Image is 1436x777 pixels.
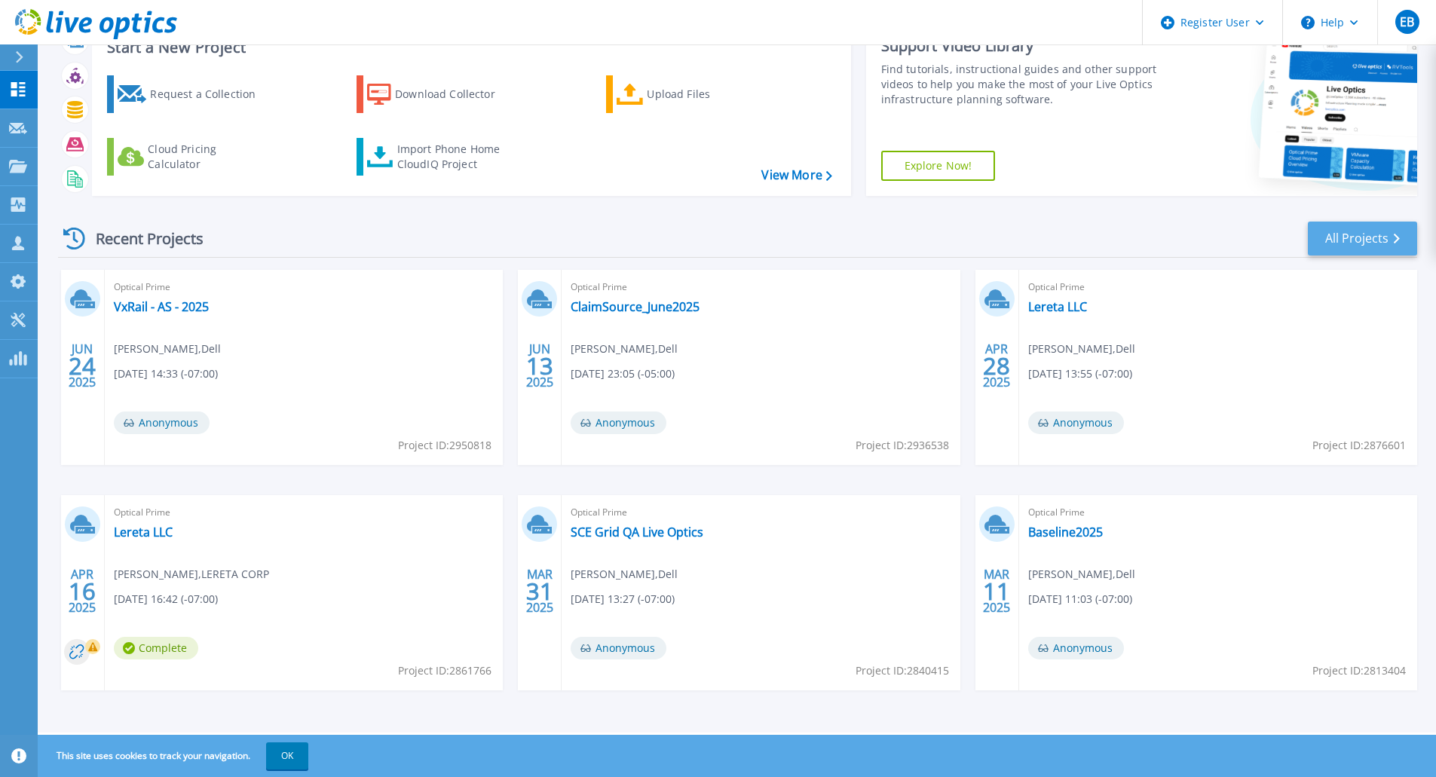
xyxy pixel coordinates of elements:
[1400,16,1414,28] span: EB
[1312,662,1406,679] span: Project ID: 2813404
[150,79,271,109] div: Request a Collection
[395,79,516,109] div: Download Collector
[114,637,198,659] span: Complete
[68,564,96,619] div: APR 2025
[761,168,831,182] a: View More
[107,39,831,56] h3: Start a New Project
[571,525,703,540] a: SCE Grid QA Live Optics
[856,662,949,679] span: Project ID: 2840415
[881,62,1162,107] div: Find tutorials, instructional guides and other support videos to help you make the most of your L...
[1028,566,1135,583] span: [PERSON_NAME] , Dell
[647,79,767,109] div: Upload Files
[398,662,491,679] span: Project ID: 2861766
[114,411,210,434] span: Anonymous
[114,366,218,382] span: [DATE] 14:33 (-07:00)
[571,299,700,314] a: ClaimSource_June2025
[881,151,996,181] a: Explore Now!
[397,142,515,172] div: Import Phone Home CloudIQ Project
[571,411,666,434] span: Anonymous
[571,279,951,295] span: Optical Prime
[1028,591,1132,607] span: [DATE] 11:03 (-07:00)
[114,279,494,295] span: Optical Prime
[357,75,525,113] a: Download Collector
[982,338,1011,393] div: APR 2025
[69,359,96,372] span: 24
[58,220,224,257] div: Recent Projects
[571,591,675,607] span: [DATE] 13:27 (-07:00)
[1028,411,1124,434] span: Anonymous
[571,566,678,583] span: [PERSON_NAME] , Dell
[856,437,949,454] span: Project ID: 2936538
[1028,366,1132,382] span: [DATE] 13:55 (-07:00)
[114,566,269,583] span: [PERSON_NAME] , LERETA CORP
[148,142,268,172] div: Cloud Pricing Calculator
[983,585,1010,598] span: 11
[571,341,678,357] span: [PERSON_NAME] , Dell
[114,504,494,521] span: Optical Prime
[982,564,1011,619] div: MAR 2025
[983,359,1010,372] span: 28
[114,341,221,357] span: [PERSON_NAME] , Dell
[107,75,275,113] a: Request a Collection
[1028,279,1408,295] span: Optical Prime
[1028,637,1124,659] span: Anonymous
[1028,299,1087,314] a: Lereta LLC
[526,585,553,598] span: 31
[571,366,675,382] span: [DATE] 23:05 (-05:00)
[266,742,308,769] button: OK
[107,138,275,176] a: Cloud Pricing Calculator
[41,742,308,769] span: This site uses cookies to track your navigation.
[571,637,666,659] span: Anonymous
[1308,222,1417,255] a: All Projects
[68,338,96,393] div: JUN 2025
[1028,504,1408,521] span: Optical Prime
[526,359,553,372] span: 13
[571,504,951,521] span: Optical Prime
[525,564,554,619] div: MAR 2025
[606,75,774,113] a: Upload Files
[881,36,1162,56] div: Support Video Library
[1312,437,1406,454] span: Project ID: 2876601
[1028,525,1103,540] a: Baseline2025
[114,299,209,314] a: VxRail - AS - 2025
[398,437,491,454] span: Project ID: 2950818
[69,585,96,598] span: 16
[525,338,554,393] div: JUN 2025
[114,591,218,607] span: [DATE] 16:42 (-07:00)
[114,525,173,540] a: Lereta LLC
[1028,341,1135,357] span: [PERSON_NAME] , Dell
